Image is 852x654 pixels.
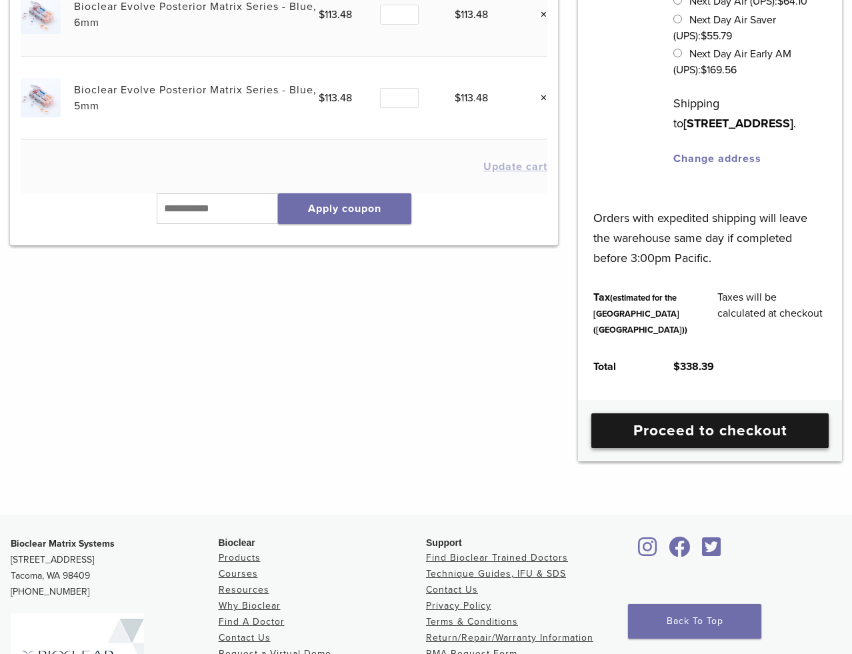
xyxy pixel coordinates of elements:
bdi: 55.79 [701,29,732,43]
a: Back To Top [628,604,761,639]
a: Bioclear [665,545,695,558]
th: Tax [578,279,702,348]
a: Contact Us [219,632,271,643]
a: Find A Doctor [219,616,285,627]
a: Bioclear [634,545,662,558]
button: Update cart [483,161,547,172]
a: Find Bioclear Trained Doctors [426,552,568,563]
a: Products [219,552,261,563]
p: Orders with expedited shipping will leave the warehouse same day if completed before 3:00pm Pacific. [593,188,827,268]
a: Resources [219,584,269,595]
a: Privacy Policy [426,600,491,611]
img: Bioclear Evolve Posterior Matrix Series - Blue, 5mm [21,78,60,117]
a: Remove this item [530,6,547,23]
span: $ [455,91,461,105]
bdi: 113.48 [319,91,352,105]
small: (estimated for the [GEOGRAPHIC_DATA] ([GEOGRAPHIC_DATA])) [593,293,687,335]
label: Next Day Air Early AM (UPS): [673,47,791,77]
a: Return/Repair/Warranty Information [426,632,593,643]
span: $ [701,63,707,77]
a: Bioclear [698,545,726,558]
td: Taxes will be calculated at checkout [702,279,842,348]
button: Apply coupon [278,193,411,224]
strong: Bioclear Matrix Systems [11,538,115,549]
th: Total [578,348,658,385]
bdi: 113.48 [455,91,488,105]
p: [STREET_ADDRESS] Tacoma, WA 98409 [PHONE_NUMBER] [11,536,219,600]
span: $ [319,8,325,21]
p: Shipping to . [673,93,827,133]
bdi: 113.48 [455,8,488,21]
a: Bioclear Evolve Posterior Matrix Series - Blue, 5mm [74,83,317,113]
span: $ [701,29,707,43]
span: Support [426,537,462,548]
bdi: 113.48 [319,8,352,21]
span: $ [673,360,680,373]
a: Change address [673,152,761,165]
bdi: 169.56 [701,63,737,77]
strong: [STREET_ADDRESS] [683,116,793,131]
a: Contact Us [426,584,478,595]
span: $ [455,8,461,21]
a: Remove this item [530,89,547,107]
a: Proceed to checkout [591,413,829,448]
span: $ [319,91,325,105]
span: Bioclear [219,537,255,548]
a: Terms & Conditions [426,616,518,627]
a: Why Bioclear [219,600,281,611]
a: Technique Guides, IFU & SDS [426,568,566,579]
label: Next Day Air Saver (UPS): [673,13,776,43]
a: Courses [219,568,258,579]
bdi: 338.39 [673,360,714,373]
